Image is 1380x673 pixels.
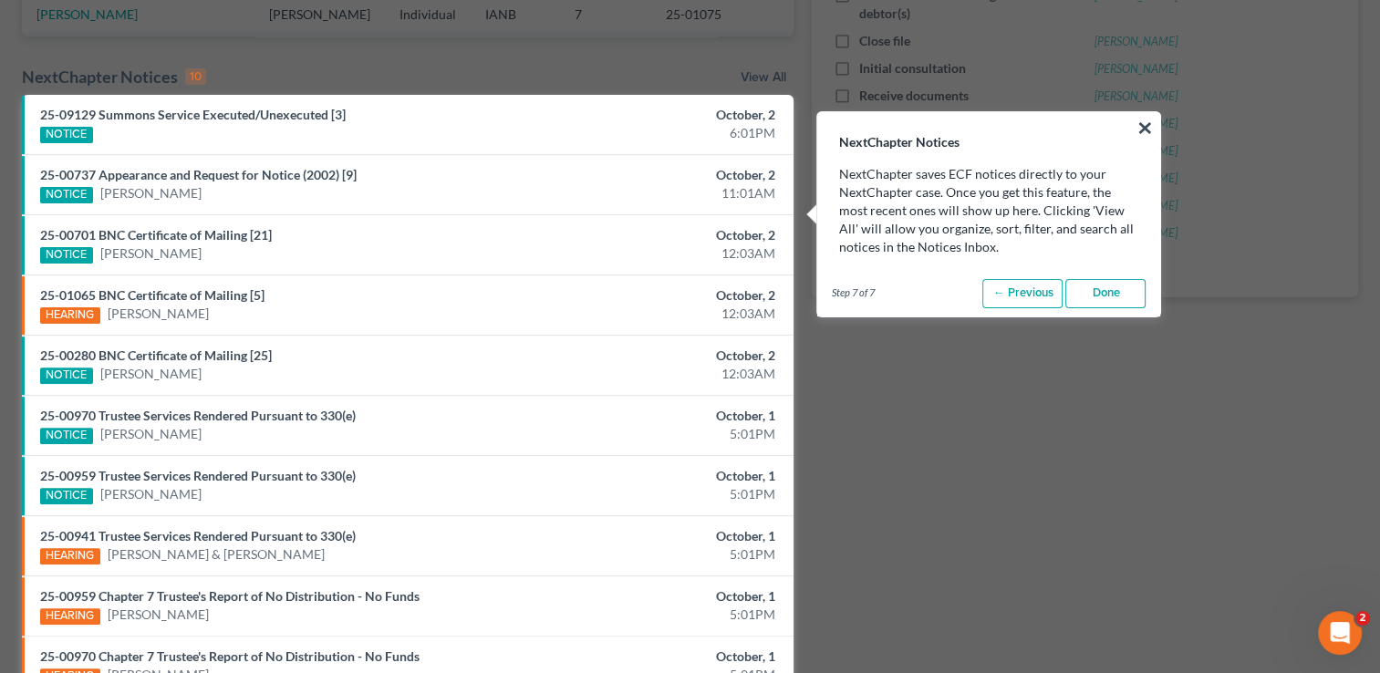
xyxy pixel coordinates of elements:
[543,166,775,184] div: October, 2
[1318,611,1362,655] iframe: Intercom live chat
[543,365,775,383] div: 12:03AM
[40,608,100,625] div: HEARING
[543,647,775,666] div: October, 1
[543,305,775,323] div: 12:03AM
[40,227,272,243] a: 25-00701 BNC Certificate of Mailing [21]
[40,307,100,324] div: HEARING
[543,467,775,485] div: October, 1
[100,365,202,383] a: [PERSON_NAME]
[108,606,209,624] a: [PERSON_NAME]
[1065,279,1146,308] a: Done
[40,247,93,264] div: NOTICE
[543,425,775,443] div: 5:01PM
[40,408,356,423] a: 25-00970 Trustee Services Rendered Pursuant to 330(e)
[543,527,775,545] div: October, 1
[741,71,786,84] a: View All
[100,244,202,263] a: [PERSON_NAME]
[40,127,93,143] div: NOTICE
[543,286,775,305] div: October, 2
[982,279,1063,308] a: ← Previous
[108,545,325,564] a: [PERSON_NAME] & [PERSON_NAME]
[543,407,775,425] div: October, 1
[40,548,100,564] div: HEARING
[543,226,775,244] div: October, 2
[100,425,202,443] a: [PERSON_NAME]
[543,184,775,202] div: 11:01AM
[40,368,93,384] div: NOTICE
[108,305,209,323] a: [PERSON_NAME]
[543,485,775,503] div: 5:01PM
[543,606,775,624] div: 5:01PM
[100,485,202,503] a: [PERSON_NAME]
[543,545,775,564] div: 5:01PM
[40,488,93,504] div: NOTICE
[40,588,420,604] a: 25-00959 Chapter 7 Trustee's Report of No Distribution - No Funds
[100,184,202,202] a: [PERSON_NAME]
[40,648,420,664] a: 25-00970 Chapter 7 Trustee's Report of No Distribution - No Funds
[1136,113,1153,142] button: ×
[543,347,775,365] div: October, 2
[40,287,265,303] a: 25-01065 BNC Certificate of Mailing [5]
[543,587,775,606] div: October, 1
[1355,611,1370,626] span: 2
[817,112,1160,150] h3: NextChapter Notices
[40,428,93,444] div: NOTICE
[543,244,775,263] div: 12:03AM
[40,528,356,544] a: 25-00941 Trustee Services Rendered Pursuant to 330(e)
[185,68,206,85] div: 10
[22,66,206,88] div: NextChapter Notices
[40,107,346,122] a: 25-09129 Summons Service Executed/Unexecuted [3]
[40,468,356,483] a: 25-00959 Trustee Services Rendered Pursuant to 330(e)
[839,165,1138,256] p: NextChapter saves ECF notices directly to your NextChapter case. Once you get this feature, the m...
[40,347,272,363] a: 25-00280 BNC Certificate of Mailing [25]
[543,106,775,124] div: October, 2
[40,187,93,203] div: NOTICE
[40,167,357,182] a: 25-00737 Appearance and Request for Notice (2002) [9]
[832,285,875,300] span: Step 7 of 7
[543,124,775,142] div: 6:01PM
